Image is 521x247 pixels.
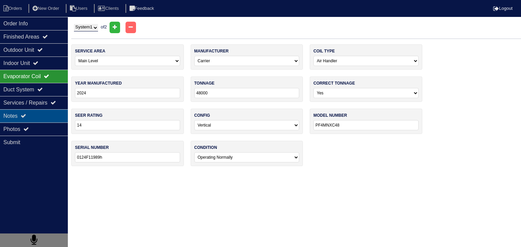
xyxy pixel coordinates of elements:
[94,6,124,11] a: Clients
[313,112,347,118] label: model number
[94,4,124,13] li: Clients
[126,4,159,13] li: Feedback
[66,6,93,11] a: Users
[28,6,64,11] a: New Order
[194,144,217,151] label: condition
[313,48,335,54] label: coil type
[75,80,122,86] label: year manufactured
[71,22,521,33] div: of 2
[66,4,93,13] li: Users
[194,112,210,118] label: config
[313,80,355,86] label: correct tonnage
[28,4,64,13] li: New Order
[75,48,105,54] label: service area
[493,6,513,11] a: Logout
[75,112,102,118] label: seer rating
[75,144,109,151] label: serial number
[194,80,215,86] label: tonnage
[194,48,229,54] label: manufacturer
